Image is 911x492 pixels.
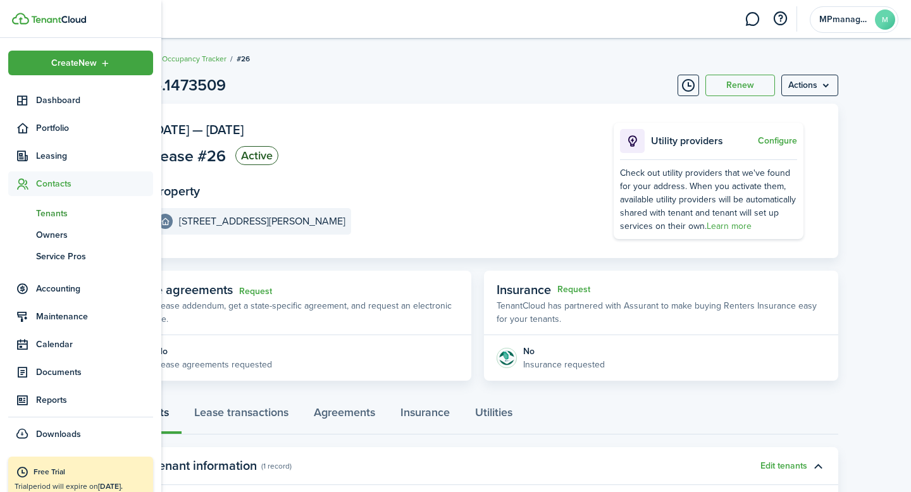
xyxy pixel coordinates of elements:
[36,366,153,379] span: Documents
[875,9,895,30] avatar-text: M
[36,207,153,220] span: Tenants
[36,393,153,407] span: Reports
[36,94,153,107] span: Dashboard
[261,460,292,472] panel-main-subtitle: (1 record)
[8,202,153,224] a: Tenants
[769,8,791,30] button: Open resource center
[12,13,29,25] img: TenantCloud
[239,286,272,297] a: Request
[620,166,797,233] div: Check out utility providers that we've found for your address. When you activate them, available ...
[36,250,153,263] span: Service Pros
[497,348,517,368] img: Insurance protection
[36,310,153,323] span: Maintenance
[34,466,147,479] div: Free Trial
[781,75,838,96] button: Open menu
[388,397,462,434] a: Insurance
[36,121,153,135] span: Portfolio
[758,136,797,146] button: Configure
[182,397,301,434] a: Lease transactions
[707,219,752,233] a: Learn more
[31,16,86,23] img: TenantCloud
[192,120,203,139] span: —
[237,53,250,65] span: #26
[51,59,97,68] span: Create New
[15,481,147,492] p: Trial
[523,358,605,371] p: Insurance requested
[705,75,775,96] button: Renew
[678,75,699,96] button: Timeline
[760,461,807,471] button: Edit tenants
[462,397,525,434] a: Utilities
[36,228,153,242] span: Owners
[781,75,838,96] menu-btn: Actions
[206,120,244,139] span: [DATE]
[36,338,153,351] span: Calendar
[819,15,870,24] span: MPmanagementpartners
[36,177,153,190] span: Contacts
[162,53,226,65] a: Occupancy Tracker
[152,184,200,199] panel-main-title: Property
[152,148,226,164] span: Lease #26
[497,299,826,326] p: TenantCloud has partnered with Assurant to make buying Renters Insurance easy for your tenants.
[8,388,153,412] a: Reports
[497,280,551,299] span: Insurance
[8,245,153,267] a: Service Pros
[235,146,278,165] status: Active
[152,120,189,139] span: [DATE]
[142,73,226,97] h1: No.1473509
[8,224,153,245] a: Owners
[740,3,764,35] a: Messaging
[557,285,590,295] button: Request
[36,427,81,441] span: Downloads
[36,282,153,295] span: Accounting
[156,358,272,371] p: Lease agreements requested
[130,299,459,326] p: Build a lease addendum, get a state-specific agreement, and request an electronic signature.
[98,481,123,492] b: [DATE].
[523,345,605,358] div: No
[152,458,257,473] panel-main-title: Tenant information
[8,51,153,75] button: Open menu
[36,149,153,163] span: Leasing
[28,481,123,492] span: period will expire on
[130,280,233,299] span: Lease agreements
[156,345,272,358] div: No
[301,397,388,434] a: Agreements
[179,216,345,227] e-details-info-title: [STREET_ADDRESS][PERSON_NAME]
[8,88,153,113] a: Dashboard
[807,455,829,477] button: Toggle accordion
[651,133,755,149] p: Utility providers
